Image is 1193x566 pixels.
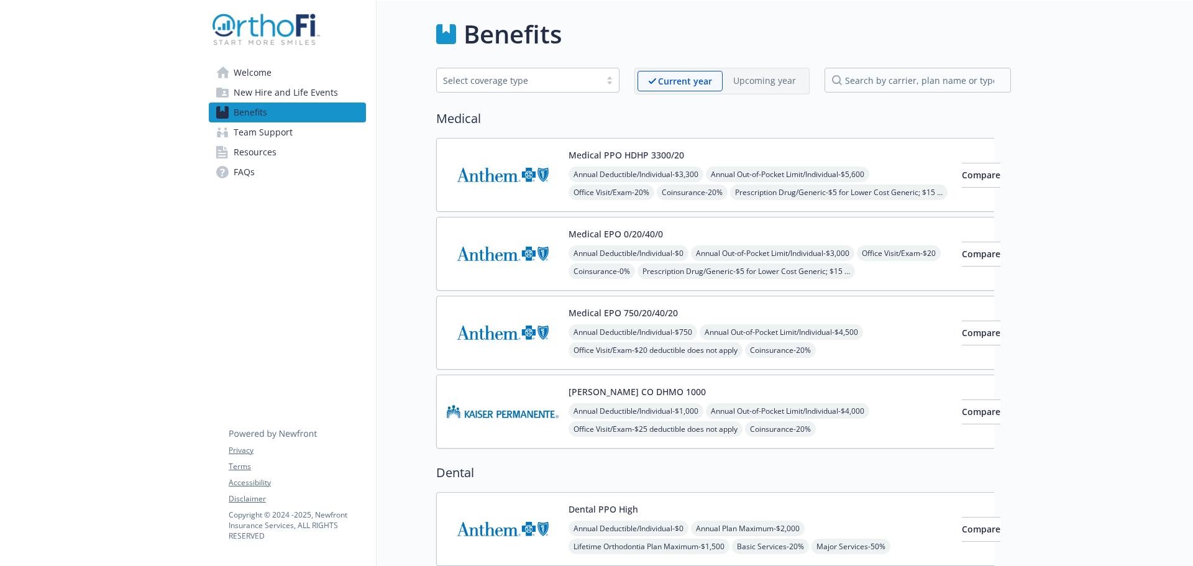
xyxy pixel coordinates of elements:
span: Coinsurance - 20% [657,185,728,200]
button: Medical PPO HDHP 3300/20 [569,148,684,162]
h2: Dental [436,463,1011,482]
span: Compare [962,169,1000,181]
span: Compare [962,523,1000,535]
h1: Benefits [464,16,562,53]
span: Basic Services - 20% [732,539,809,554]
span: Annual Plan Maximum - $2,000 [691,521,805,536]
img: Kaiser Permanente of Colorado carrier logo [447,385,559,438]
span: Office Visit/Exam - 20% [569,185,654,200]
span: Office Visit/Exam - $25 deductible does not apply [569,421,743,437]
span: Annual Deductible/Individual - $0 [569,521,688,536]
img: Anthem Blue Cross carrier logo [447,227,559,280]
span: Annual Out-of-Pocket Limit/Individual - $3,000 [691,245,854,261]
img: Anthem Blue Cross carrier logo [447,306,559,359]
img: Anthem Blue Cross carrier logo [447,503,559,555]
span: New Hire and Life Events [234,83,338,103]
button: Medical EPO 0/20/40/0 [569,227,663,240]
h2: Medical [436,109,1011,128]
a: Team Support [209,122,366,142]
span: Coinsurance - 20% [745,342,816,358]
span: Lifetime Orthodontia Plan Maximum - $1,500 [569,539,729,554]
a: Resources [209,142,366,162]
a: Welcome [209,63,366,83]
button: Compare [962,163,1000,188]
input: search by carrier, plan name or type [825,68,1011,93]
span: Prescription Drug/Generic - $5 for Lower Cost Generic; $15 for Generic [730,185,948,200]
span: Major Services - 50% [811,539,890,554]
span: Compare [962,327,1000,339]
span: Coinsurance - 20% [745,421,816,437]
span: Office Visit/Exam - $20 deductible does not apply [569,342,743,358]
span: Office Visit/Exam - $20 [857,245,941,261]
span: Welcome [234,63,272,83]
a: Benefits [209,103,366,122]
span: Resources [234,142,277,162]
button: Compare [962,321,1000,345]
p: Upcoming year [733,74,796,87]
span: Compare [962,248,1000,260]
button: [PERSON_NAME] CO DHMO 1000 [569,385,706,398]
span: Benefits [234,103,267,122]
span: Compare [962,406,1000,418]
button: Compare [962,517,1000,542]
img: Anthem Blue Cross carrier logo [447,148,559,201]
p: Current year [658,75,712,88]
a: Accessibility [229,477,365,488]
a: FAQs [209,162,366,182]
span: Annual Deductible/Individual - $0 [569,245,688,261]
span: Annual Out-of-Pocket Limit/Individual - $4,500 [700,324,863,340]
span: Annual Deductible/Individual - $750 [569,324,697,340]
span: Annual Deductible/Individual - $1,000 [569,403,703,419]
button: Compare [962,242,1000,267]
p: Copyright © 2024 - 2025 , Newfront Insurance Services, ALL RIGHTS RESERVED [229,509,365,541]
a: Terms [229,461,365,472]
a: New Hire and Life Events [209,83,366,103]
a: Disclaimer [229,493,365,504]
span: Team Support [234,122,293,142]
button: Medical EPO 750/20/40/20 [569,306,678,319]
a: Privacy [229,445,365,456]
span: Annual Out-of-Pocket Limit/Individual - $4,000 [706,403,869,419]
span: Annual Out-of-Pocket Limit/Individual - $5,600 [706,167,869,182]
span: Upcoming year [723,71,807,91]
span: Annual Deductible/Individual - $3,300 [569,167,703,182]
div: Select coverage type [443,74,594,87]
button: Compare [962,399,1000,424]
span: Coinsurance - 0% [569,263,635,279]
span: FAQs [234,162,255,182]
span: Prescription Drug/Generic - $5 for Lower Cost Generic; $15 for Generic [638,263,855,279]
button: Dental PPO High [569,503,638,516]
